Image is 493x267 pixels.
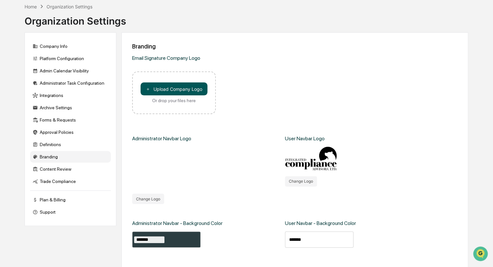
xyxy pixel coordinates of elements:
[30,40,111,52] div: Company Info
[25,10,126,27] div: Organization Settings
[30,151,111,163] div: Branding
[13,94,41,100] span: Data Lookup
[132,220,223,226] div: Administrator Navbar - Background Color
[30,77,111,89] div: Administrator Task Configuration
[132,43,457,50] div: Branding
[47,4,92,9] div: Organization Settings
[64,110,78,114] span: Pylon
[132,147,184,188] img: Adnmin Logo
[6,82,12,87] div: 🖐️
[132,135,191,142] div: Administrator Navbar Logo
[30,176,111,187] div: Trade Compliance
[30,206,111,218] div: Support
[53,81,80,88] span: Attestations
[285,147,337,171] img: User Logo
[13,81,42,88] span: Preclearance
[4,79,44,91] a: 🖐️Preclearance
[30,163,111,175] div: Content Review
[132,55,278,61] div: Email Signature Company Logo
[30,139,111,150] div: Definitions
[30,114,111,126] div: Forms & Requests
[47,82,52,87] div: 🗄️
[110,51,118,59] button: Start new chat
[4,91,43,103] a: 🔎Data Lookup
[30,102,111,113] div: Archive Settings
[6,94,12,100] div: 🔎
[30,65,111,77] div: Admin Calendar Visibility
[152,98,196,103] div: Or drop your files here
[472,246,490,263] iframe: Open customer support
[6,14,118,24] p: How can we help?
[30,53,111,64] div: Platform Configuration
[17,29,107,36] input: Clear
[22,56,82,61] div: We're available if you need us!
[30,90,111,101] div: Integrations
[6,49,18,61] img: 1746055101610-c473b297-6a78-478c-a979-82029cc54cd1
[22,49,106,56] div: Start new chat
[132,194,164,204] button: Change Logo
[25,4,37,9] div: Home
[141,82,207,95] button: Or drop your files here
[46,109,78,114] a: Powered byPylon
[285,135,325,142] div: User Navbar Logo
[285,176,317,187] button: Change Logo
[44,79,83,91] a: 🗄️Attestations
[285,220,356,226] div: User Navbar - Background Color
[30,126,111,138] div: Approval Policies
[146,86,150,92] span: ＋
[30,194,111,206] div: Plan & Billing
